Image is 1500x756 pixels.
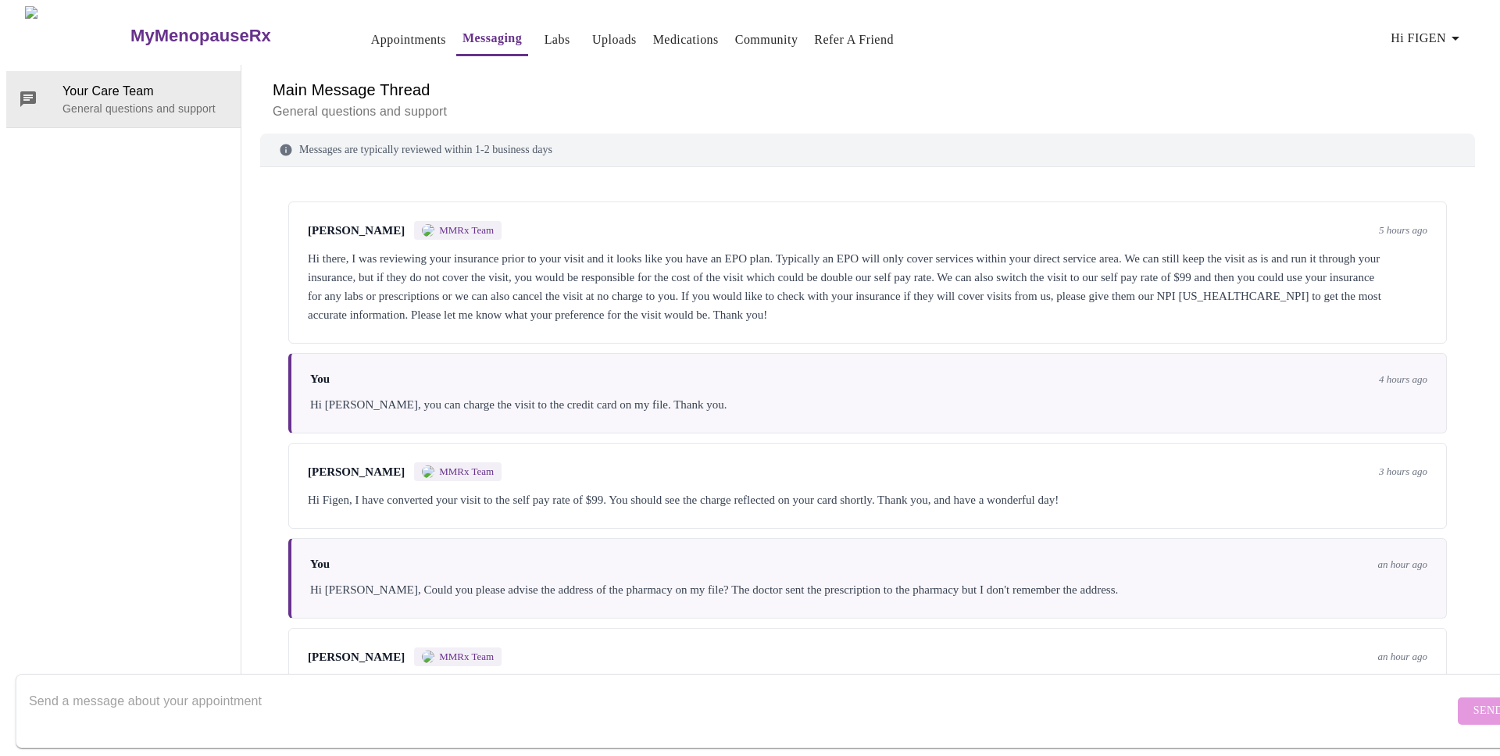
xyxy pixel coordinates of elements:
button: Community [729,24,805,55]
span: 3 hours ago [1379,465,1427,478]
a: Labs [545,29,570,51]
button: Uploads [586,24,643,55]
p: General questions and support [273,102,1462,121]
a: MyMenopauseRx [129,9,334,63]
button: Medications [647,24,725,55]
span: 4 hours ago [1379,373,1427,386]
span: [PERSON_NAME] [308,465,405,479]
p: General questions and support [62,101,228,116]
span: You [310,373,330,386]
div: Hi Figen, I have converted your visit to the self pay rate of $99. You should see the charge refl... [308,490,1427,509]
a: Appointments [371,29,446,51]
span: You [310,558,330,571]
button: Hi FIGEN [1384,23,1471,54]
span: MMRx Team [439,224,494,237]
a: Messaging [462,27,522,49]
button: Refer a Friend [808,24,900,55]
span: 5 hours ago [1379,224,1427,237]
a: Community [735,29,798,51]
img: MMRX [422,651,434,663]
span: an hour ago [1377,651,1427,663]
div: Hi there, I was reviewing your insurance prior to your visit and it looks like you have an EPO pl... [308,249,1427,324]
button: Labs [532,24,582,55]
span: Your Care Team [62,82,228,101]
span: MMRx Team [439,651,494,663]
span: [PERSON_NAME] [308,224,405,237]
div: Hi [PERSON_NAME], Could you please advise the address of the pharmacy on my file? The doctor sent... [310,580,1427,599]
div: Messages are typically reviewed within 1-2 business days [260,134,1475,167]
a: Medications [653,29,719,51]
a: Refer a Friend [814,29,894,51]
a: Uploads [592,29,637,51]
img: MyMenopauseRx Logo [25,6,129,65]
textarea: Send a message about your appointment [29,686,1454,736]
div: Hi [PERSON_NAME], you can charge the visit to the credit card on my file. Thank you. [310,395,1427,414]
img: MMRX [422,224,434,237]
button: Messaging [456,23,528,56]
h3: MyMenopauseRx [130,26,271,46]
span: MMRx Team [439,465,494,478]
span: [PERSON_NAME] [308,651,405,664]
div: Your Care TeamGeneral questions and support [6,71,241,127]
button: Appointments [365,24,452,55]
h6: Main Message Thread [273,77,1462,102]
span: Hi FIGEN [1391,27,1465,49]
img: MMRX [422,465,434,478]
span: an hour ago [1377,558,1427,571]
